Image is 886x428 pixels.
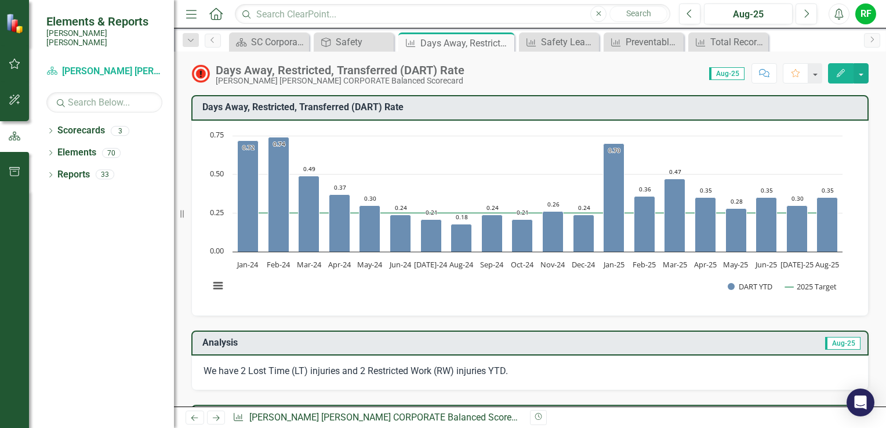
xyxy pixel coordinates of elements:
[639,185,651,193] text: 0.36
[210,277,226,293] button: View chart menu, Chart
[543,211,564,252] path: Nov-24, 0.26. DART YTD.
[232,35,306,49] a: SC Corporate - Welcome to ClearPoint
[573,215,594,252] path: Dec-24, 0.24. DART YTD.
[210,207,224,217] text: 0.25
[204,365,856,378] p: We have 2 Lost Time (LT) injuries and 2 Restricted Work (RW) injuries YTD.
[46,65,162,78] a: [PERSON_NAME] [PERSON_NAME] CORPORATE Balanced Scorecard
[541,35,596,49] div: Safety Leading Indicator Reports (LIRs)
[664,179,685,252] path: Mar-25, 0.47. DART YTD.
[249,412,529,423] a: [PERSON_NAME] [PERSON_NAME] CORPORATE Balanced Scorecard
[604,143,624,252] path: Jan-25, 0.7. DART YTD.
[328,259,351,270] text: Apr-24
[608,146,620,154] text: 0.70
[236,259,259,270] text: Jan-24
[451,224,472,252] path: Aug-24, 0.18. DART YTD.
[517,208,529,216] text: 0.21
[726,208,747,252] path: May-25, 0.28. DART YTD.
[216,64,464,77] div: Days Away, Restricted, Transferred (DART) Rate
[395,204,407,212] text: 0.24
[626,9,651,18] span: Search
[268,137,289,252] path: Feb-24, 0.74. DART YTD.
[96,170,114,180] div: 33
[756,197,777,252] path: Jun-25, 0.35. DART YTD.
[414,259,448,270] text: [DATE]-24
[299,176,319,252] path: Mar-24, 0.49. DART YTD.
[708,8,789,21] div: Aug-25
[449,259,474,270] text: Aug-24
[251,35,306,49] div: SC Corporate - Welcome to ClearPoint
[390,215,411,252] path: Jun-24, 0.24. DART YTD.
[210,168,224,179] text: 0.50
[728,281,773,292] button: Show DART YTD
[317,35,391,49] a: Safety
[695,197,716,252] path: Apr-25, 0.35. DART YTD.
[522,35,596,49] a: Safety Leading Indicator Reports (LIRs)
[787,205,808,252] path: Jul-25, 0.3. DART YTD.
[235,4,670,24] input: Search ClearPoint...
[191,64,210,83] img: Not Meeting Target
[663,259,687,270] text: Mar-25
[822,186,834,194] text: 0.35
[785,281,838,292] button: Show 2025 Target
[360,205,380,252] path: May-24, 0.3. DART YTD.
[694,259,717,270] text: Apr-25
[364,194,376,202] text: 0.30
[709,67,745,80] span: Aug-25
[607,35,681,49] a: Preventable Motor Vehicle Accident (PMVA) Rate*
[336,35,391,49] div: Safety
[633,259,656,270] text: Feb-25
[731,197,743,205] text: 0.28
[46,28,162,48] small: [PERSON_NAME] [PERSON_NAME]
[456,213,468,221] text: 0.18
[297,259,322,270] text: Mar-24
[102,148,121,158] div: 70
[825,337,860,350] span: Aug-25
[572,259,595,270] text: Dec-24
[46,92,162,113] input: Search Below...
[847,389,874,416] div: Open Intercom Messenger
[46,14,162,28] span: Elements & Reports
[578,204,590,212] text: 0.24
[817,197,838,252] path: Aug-25, 0.35. DART YTD.
[242,143,255,151] text: 0.72
[233,411,521,425] div: » »
[791,194,804,202] text: 0.30
[334,183,346,191] text: 0.37
[547,200,560,208] text: 0.26
[512,219,533,252] path: Oct-24, 0.21. DART YTD.
[238,137,838,252] g: DART YTD, series 1 of 2. Bar series with 20 bars.
[780,259,814,270] text: [DATE]-25
[704,3,793,24] button: Aug-25
[210,129,224,140] text: 0.75
[57,124,105,137] a: Scorecards
[111,126,129,136] div: 3
[480,259,504,270] text: Sep-24
[723,259,748,270] text: May-25
[634,196,655,252] path: Feb-25, 0.36. DART YTD.
[511,259,534,270] text: Oct-24
[761,186,773,194] text: 0.35
[420,36,511,50] div: Days Away, Restricted, Transferred (DART) Rate
[482,215,503,252] path: Sep-24, 0.24. DART YTD.
[57,168,90,182] a: Reports
[357,259,383,270] text: May-24
[388,259,412,270] text: Jun-24
[57,146,96,159] a: Elements
[855,3,876,24] button: RF
[6,13,26,34] img: ClearPoint Strategy
[267,259,291,270] text: Feb-24
[486,204,499,212] text: 0.24
[329,194,350,252] path: Apr-24, 0.37. DART YTD.
[602,259,624,270] text: Jan-25
[303,165,315,173] text: 0.49
[202,102,862,113] h3: Days Away, Restricted, Transferred (DART) Rate
[700,186,712,194] text: 0.35
[540,259,565,270] text: Nov-24
[815,259,839,270] text: Aug-25
[210,245,224,256] text: 0.00
[710,35,765,49] div: Total Recordable Incident Rate (TRIR)
[204,130,848,304] svg: Interactive chart
[609,6,667,22] button: Search
[202,338,526,348] h3: Analysis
